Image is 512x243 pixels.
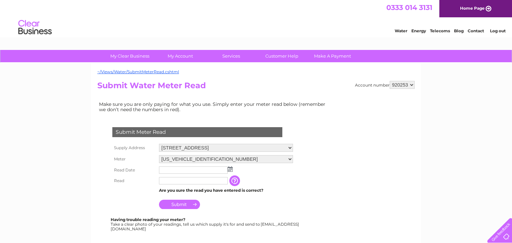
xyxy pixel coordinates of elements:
a: Telecoms [430,28,450,33]
a: Water [395,28,407,33]
input: Submit [159,200,200,209]
a: My Clear Business [102,50,157,62]
div: Submit Meter Read [112,127,282,137]
td: Are you sure the read you have entered is correct? [157,186,295,195]
a: Log out [490,28,506,33]
a: My Account [153,50,208,62]
img: ... [228,166,233,172]
a: Energy [411,28,426,33]
div: Clear Business is a trading name of Verastar Limited (registered in [GEOGRAPHIC_DATA] No. 3667643... [99,4,414,32]
td: Make sure you are only paying for what you use. Simply enter your meter read below (remember we d... [97,100,331,114]
th: Meter [111,153,157,165]
b: Having trouble reading your meter? [111,217,185,222]
a: 0333 014 3131 [386,3,432,12]
a: Customer Help [254,50,309,62]
div: Account number [355,81,415,89]
th: Supply Address [111,142,157,153]
div: Take a clear photo of your readings, tell us which supply it's for and send to [EMAIL_ADDRESS][DO... [111,217,300,231]
img: logo.png [18,17,52,38]
h2: Submit Water Meter Read [97,81,415,94]
th: Read Date [111,165,157,175]
a: Services [204,50,259,62]
a: Make A Payment [305,50,360,62]
th: Read [111,175,157,186]
a: Contact [468,28,484,33]
a: ~/Views/Water/SubmitMeterRead.cshtml [97,69,179,74]
input: Information [229,175,241,186]
a: Blog [454,28,464,33]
